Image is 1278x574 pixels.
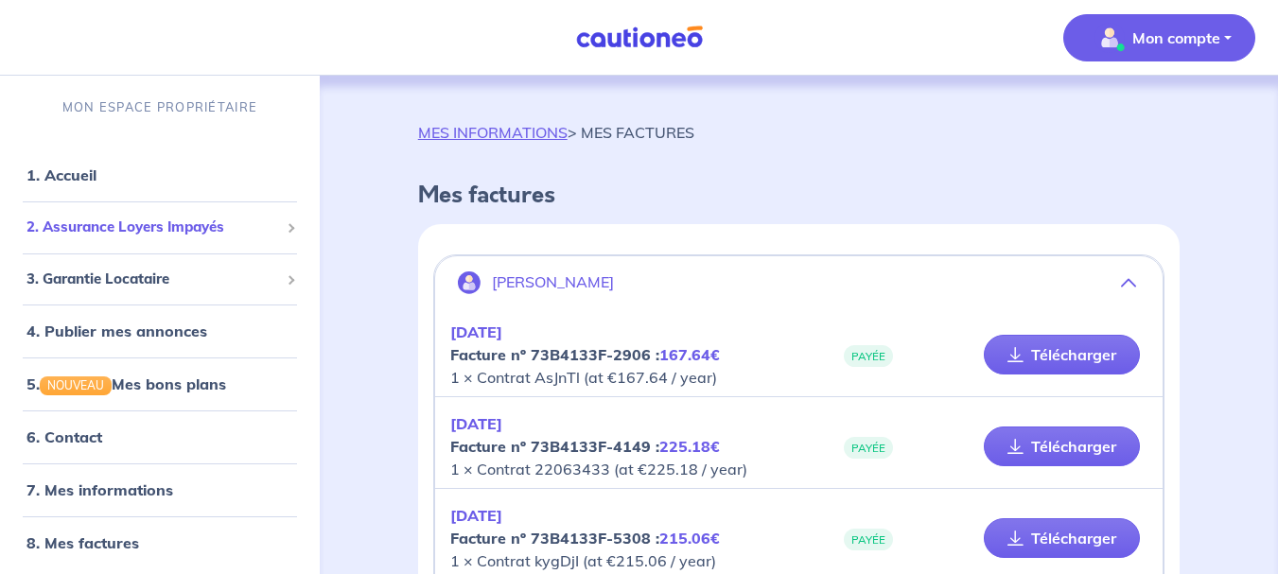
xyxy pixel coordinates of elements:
a: 6. Contact [26,427,102,446]
em: 225.18€ [659,437,720,456]
button: illu_account_valid_menu.svgMon compte [1063,14,1255,61]
div: 1. Accueil [8,156,312,194]
p: 1 × Contrat kygDjI (at €215.06 / year) [450,504,799,572]
p: 1 × Contrat 22063433 (at €225.18 / year) [450,412,799,480]
img: Cautioneo [569,26,710,49]
div: 4. Publier mes annonces [8,312,312,350]
p: MON ESPACE PROPRIÉTAIRE [62,98,257,116]
em: 215.06€ [659,529,720,548]
a: 7. Mes informations [26,480,173,499]
em: [DATE] [450,414,502,433]
em: 167.64€ [659,345,720,364]
strong: Facture nº 73B4133F-4149 : [450,437,720,456]
h4: Mes factures [418,182,1180,209]
a: Télécharger [984,335,1140,374]
a: Télécharger [984,518,1140,558]
img: illu_account_valid_menu.svg [1094,23,1125,53]
p: [PERSON_NAME] [492,273,614,291]
span: PAYÉE [844,345,893,367]
p: > MES FACTURES [418,121,694,144]
a: 4. Publier mes annonces [26,322,207,340]
div: 7. Mes informations [8,471,312,509]
button: [PERSON_NAME] [435,260,1163,305]
strong: Facture nº 73B4133F-5308 : [450,529,720,548]
em: [DATE] [450,322,502,341]
div: 2. Assurance Loyers Impayés [8,209,312,246]
span: 2. Assurance Loyers Impayés [26,217,279,238]
a: 5.NOUVEAUMes bons plans [26,374,226,393]
img: illu_account.svg [458,271,481,294]
a: 8. Mes factures [26,533,139,552]
a: Télécharger [984,426,1140,466]
a: MES INFORMATIONS [418,123,568,142]
a: 1. Accueil [26,165,96,184]
div: 3. Garantie Locataire [8,261,312,298]
strong: Facture nº 73B4133F-2906 : [450,345,720,364]
span: PAYÉE [844,529,893,550]
div: 5.NOUVEAUMes bons plans [8,365,312,403]
p: 1 × Contrat AsJnTl (at €167.64 / year) [450,321,799,389]
em: [DATE] [450,506,502,525]
div: 8. Mes factures [8,524,312,562]
span: 3. Garantie Locataire [26,269,279,290]
div: 6. Contact [8,418,312,456]
p: Mon compte [1132,26,1220,49]
span: PAYÉE [844,437,893,459]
